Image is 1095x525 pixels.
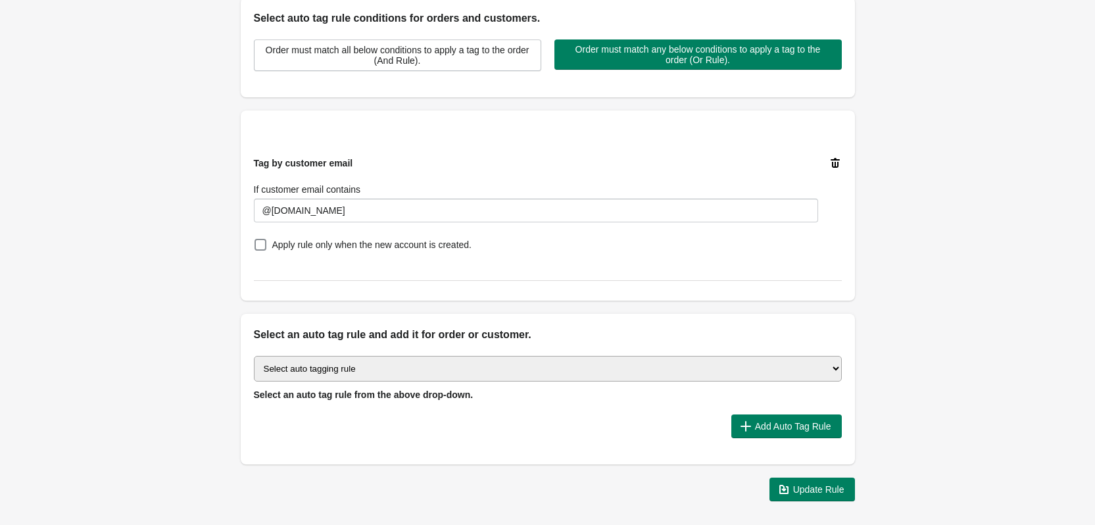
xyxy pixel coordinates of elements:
span: Tag by customer email [254,158,353,168]
button: Add Auto Tag Rule [731,414,842,438]
button: Order must match all below conditions to apply a tag to the order (And Rule). [254,39,541,71]
label: If customer email contains [254,183,361,196]
span: Add Auto Tag Rule [755,421,831,432]
span: Apply rule only when the new account is created. [272,238,472,251]
span: Update Rule [793,484,844,495]
input: Email text [254,199,818,222]
button: Update Rule [769,478,855,501]
span: Order must match any below conditions to apply a tag to the order (Or Rule). [565,44,831,65]
h2: Select an auto tag rule and add it for order or customer. [254,327,842,343]
span: Select an auto tag rule from the above drop-down. [254,389,474,400]
button: Order must match any below conditions to apply a tag to the order (Or Rule). [554,39,842,70]
span: Order must match all below conditions to apply a tag to the order (And Rule). [265,45,530,66]
h2: Select auto tag rule conditions for orders and customers. [254,11,842,26]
